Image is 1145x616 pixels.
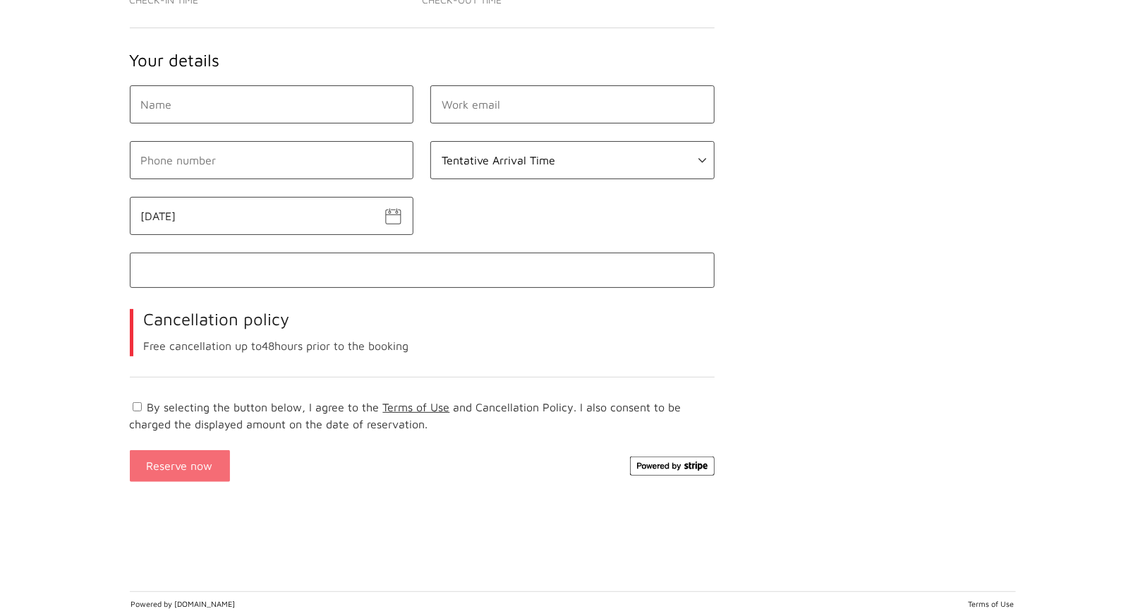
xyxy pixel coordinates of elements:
label: By selecting the button below, I agree to the and Cancellation Policy. I also consent to be charg... [130,401,681,430]
h4: Cancellation policy [144,309,708,329]
input: Work email [430,85,715,123]
h3: Your details [130,49,715,71]
input: Name [130,85,414,123]
input: Drop-in Date [130,197,414,235]
p: Powered by [131,599,569,609]
a: Terms of Use [383,401,450,413]
input: Phone number [130,141,414,179]
p: Free cancellation up to 48 hours prior to the booking [144,336,708,356]
img: Powered by Stripe [630,457,715,476]
iframe: Secure card payment input frame [139,264,705,277]
a: Terms of Use [969,599,1014,608]
input: By selecting the button below, I agree to the Terms of Use and Cancellation Policy. I also consen... [133,402,142,411]
a: [DOMAIN_NAME] [175,599,236,608]
button: Reserve now [130,450,230,482]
